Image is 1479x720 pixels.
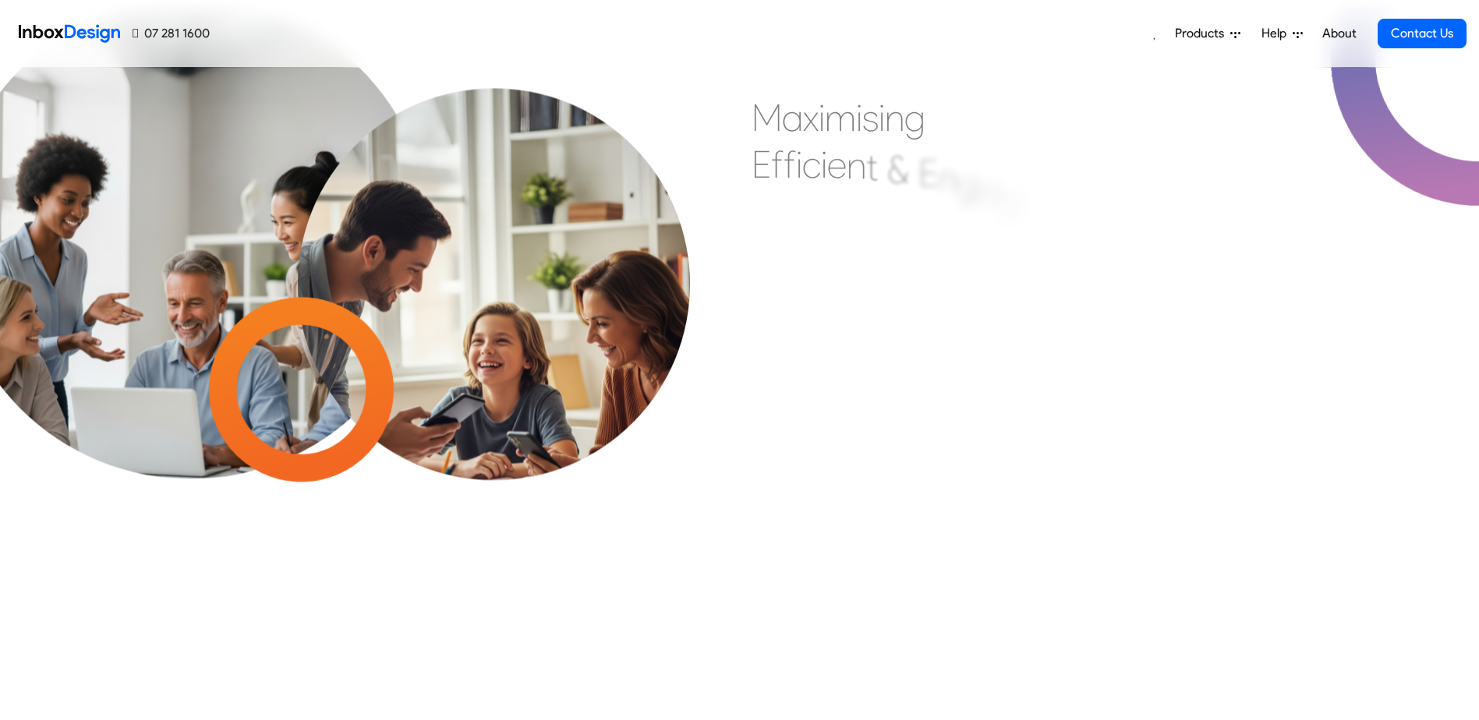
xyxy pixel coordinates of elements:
a: Products [1169,18,1247,49]
div: x [803,94,819,141]
div: Maximising Efficient & Engagement, Connecting Schools, Families, and Students. [752,94,1130,328]
div: s [862,94,879,141]
span: Help [1261,24,1293,43]
img: parents_with_child.png [249,86,738,576]
div: g [957,160,978,206]
div: i [821,141,827,188]
div: f [784,141,796,188]
a: 07 281 1600 [133,24,210,43]
div: E [752,141,771,188]
div: n [847,142,866,189]
div: m [825,94,856,141]
div: e [827,141,847,188]
div: i [819,94,825,141]
div: n [938,154,957,201]
div: E [918,150,938,196]
div: & [887,146,909,192]
span: Products [1175,24,1230,43]
div: g [904,94,925,141]
div: g [1000,173,1021,220]
a: Contact Us [1378,19,1467,48]
div: i [856,94,862,141]
div: M [752,94,782,141]
a: About [1318,18,1360,49]
div: i [796,141,802,188]
div: c [802,141,821,188]
div: e [1021,182,1040,228]
div: i [879,94,885,141]
div: f [771,141,784,188]
div: t [866,143,878,190]
a: Help [1255,18,1309,49]
div: a [782,94,803,141]
div: n [885,94,904,141]
div: a [978,166,1000,213]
